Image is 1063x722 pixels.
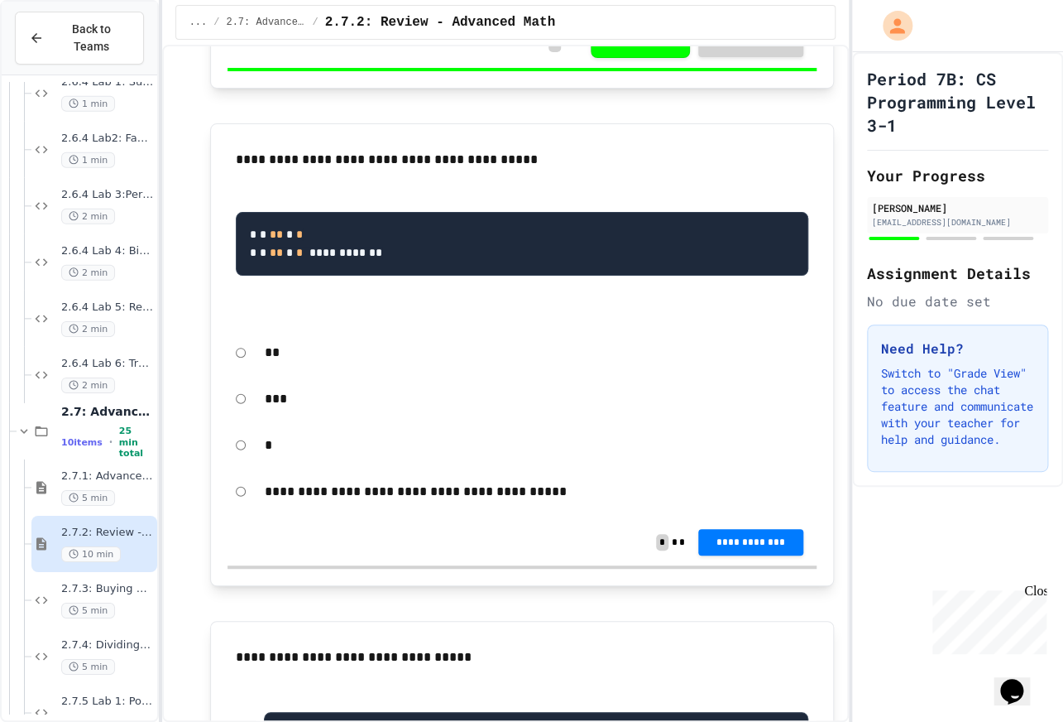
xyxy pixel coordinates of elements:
[54,21,130,55] span: Back to Teams
[872,216,1043,229] div: [EMAIL_ADDRESS][DOMAIN_NAME]
[61,321,115,337] span: 2 min
[61,152,115,168] span: 1 min
[61,209,115,224] span: 2 min
[61,490,115,506] span: 5 min
[61,546,121,562] span: 10 min
[61,526,154,540] span: 2.7.2: Review - Advanced Math
[61,638,154,652] span: 2.7.4: Dividing a Number
[325,12,555,32] span: 2.7.2: Review - Advanced Math
[61,404,154,419] span: 2.7: Advanced Math
[867,291,1048,311] div: No due date set
[109,436,113,449] span: •
[213,16,219,29] span: /
[867,164,1048,187] h2: Your Progress
[61,469,154,484] span: 2.7.1: Advanced Math
[881,339,1034,359] h3: Need Help?
[926,584,1046,654] iframe: chat widget
[61,378,115,393] span: 2 min
[312,16,318,29] span: /
[994,656,1046,705] iframe: chat widget
[61,659,115,675] span: 5 min
[61,301,154,315] span: 2.6.4 Lab 5: Recipe Calculator Repair
[61,188,154,202] span: 2.6.4 Lab 3:Personal Info Collector
[61,437,103,448] span: 10 items
[61,357,154,371] span: 2.6.4 Lab 6: Travel Expense Calculator
[119,426,154,459] span: 25 min total
[881,365,1034,448] p: Switch to "Grade View" to access the chat feature and communicate with your teacher for help and ...
[61,582,154,596] span: 2.7.3: Buying Basketballs
[7,7,114,105] div: Chat with us now!Close
[61,265,115,281] span: 2 min
[872,200,1043,215] div: [PERSON_NAME]
[61,695,154,709] span: 2.7.5 Lab 1: Power Calculator
[867,67,1048,137] h1: Period 7B: CS Programming Level 3-1
[15,12,144,65] button: Back to Teams
[189,16,208,29] span: ...
[61,96,115,112] span: 1 min
[61,132,154,146] span: 2.6.4 Lab2: Favorite Color Collector
[61,603,115,619] span: 5 min
[867,262,1048,285] h2: Assignment Details
[61,75,154,89] span: 2.6.4 Lab 1: Survey Form Debugger
[226,16,305,29] span: 2.7: Advanced Math
[865,7,917,45] div: My Account
[61,244,154,258] span: 2.6.4 Lab 4: Birthday Calculator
